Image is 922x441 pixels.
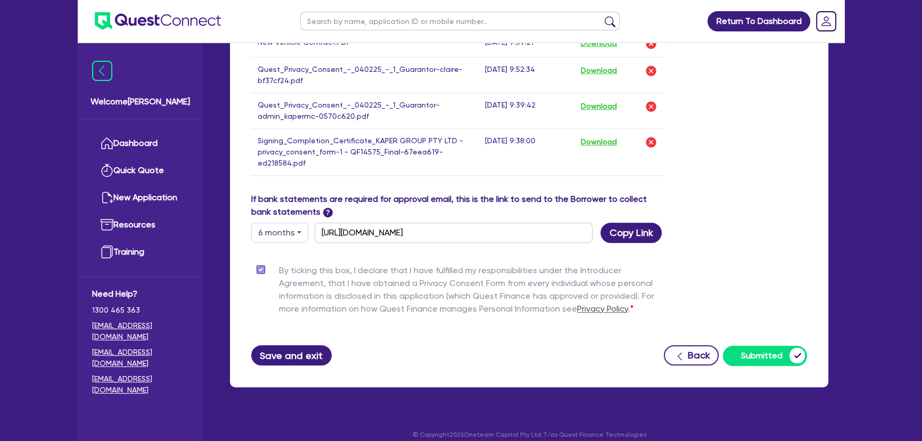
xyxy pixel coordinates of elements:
[580,100,618,113] button: Download
[645,37,657,50] img: delete-icon
[812,7,840,35] a: Dropdown toggle
[101,218,113,231] img: resources
[92,130,188,157] a: Dashboard
[92,211,188,239] a: Resources
[279,264,664,320] label: By ticking this box, I declare that I have fulfilled my responsibilities under the Introducer Agr...
[251,223,308,243] button: Dropdown toggle
[723,346,807,366] button: Submitted
[664,345,719,365] button: Back
[223,430,836,439] p: © Copyright 2025 Oneteam Capital Pty Ltd T/as Quest Finance Technologies
[92,320,188,342] a: [EMAIL_ADDRESS][DOMAIN_NAME]
[92,373,188,396] a: [EMAIL_ADDRESS][DOMAIN_NAME]
[707,11,810,31] a: Return To Dashboard
[251,193,664,218] label: If bank statements are required for approval email, this is the link to send to the Borrower to c...
[479,30,574,57] td: [DATE] 9:59:21
[479,93,574,128] td: [DATE] 9:39:42
[479,57,574,93] td: [DATE] 9:52:34
[101,164,113,177] img: quick-quote
[577,304,628,314] a: Privacy Policy
[645,64,657,77] img: delete-icon
[101,191,113,204] img: new-application
[479,128,574,175] td: [DATE] 9:38:00
[580,37,618,51] button: Download
[92,184,188,211] a: New Application
[300,12,620,30] input: Search by name, application ID or mobile number...
[645,100,657,113] img: delete-icon
[251,30,479,57] td: New Vehicle Contract.PDF
[600,223,662,243] button: Copy Link
[92,347,188,369] a: [EMAIL_ADDRESS][DOMAIN_NAME]
[580,64,618,78] button: Download
[92,305,188,316] span: 1300 465 363
[251,128,479,175] td: Signing_Completion_Certificate_KAPER GROUP PTY LTD - privacy_consent_form-1 - QF14575_Final-67eea...
[92,157,188,184] a: Quick Quote
[92,239,188,266] a: Training
[90,95,190,108] span: Welcome [PERSON_NAME]
[101,246,113,258] img: training
[92,61,112,81] img: icon-menu-close
[95,12,221,30] img: quest-connect-logo-blue
[580,135,618,149] button: Download
[92,288,188,300] span: Need Help?
[251,93,479,128] td: Quest_Privacy_Consent_-_040225_-_1_Guarantor-admin_kapermc-0570c620.pdf
[323,208,333,217] span: ?
[251,345,332,365] button: Save and exit
[251,57,479,93] td: Quest_Privacy_Consent_-_040225_-_1_Guarantor-claire-bf37cf24.pdf
[645,136,657,149] img: delete-icon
